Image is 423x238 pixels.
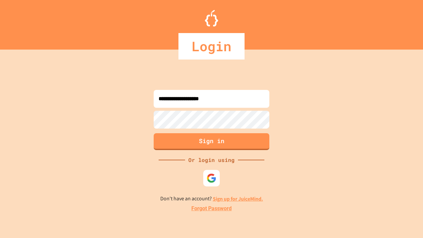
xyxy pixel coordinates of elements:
p: Don't have an account? [160,195,263,203]
a: Forgot Password [191,205,232,213]
iframe: chat widget [368,183,416,211]
img: Logo.svg [205,10,218,26]
div: Login [178,33,245,59]
img: google-icon.svg [207,173,216,183]
iframe: chat widget [395,212,416,231]
div: Or login using [185,156,238,164]
a: Sign up for JuiceMind. [213,195,263,202]
button: Sign in [154,133,269,150]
